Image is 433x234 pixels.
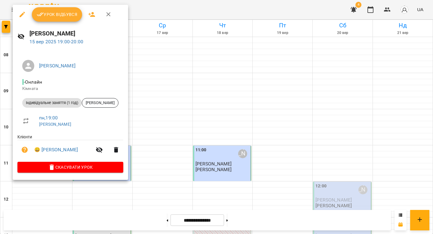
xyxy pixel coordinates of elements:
a: 😀 [PERSON_NAME] [34,146,78,153]
span: [PERSON_NAME] [82,100,118,106]
a: пн , 19:00 [39,115,58,121]
p: Кімната [22,86,118,92]
div: [PERSON_NAME] [82,98,118,108]
a: [PERSON_NAME] [39,122,71,127]
button: Скасувати Урок [17,162,123,173]
span: Скасувати Урок [22,164,118,171]
ul: Клієнти [17,134,123,162]
span: Індивідуальне заняття (1 год) [22,100,82,106]
span: Урок відбувся [37,11,78,18]
a: [PERSON_NAME] [39,63,75,69]
button: Візит ще не сплачено. Додати оплату? [17,143,32,157]
button: Урок відбувся [32,7,82,22]
a: 15 вер 2025 19:00-20:00 [29,39,83,45]
h6: [PERSON_NAME] [29,29,123,38]
span: - Онлайн [22,79,43,85]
